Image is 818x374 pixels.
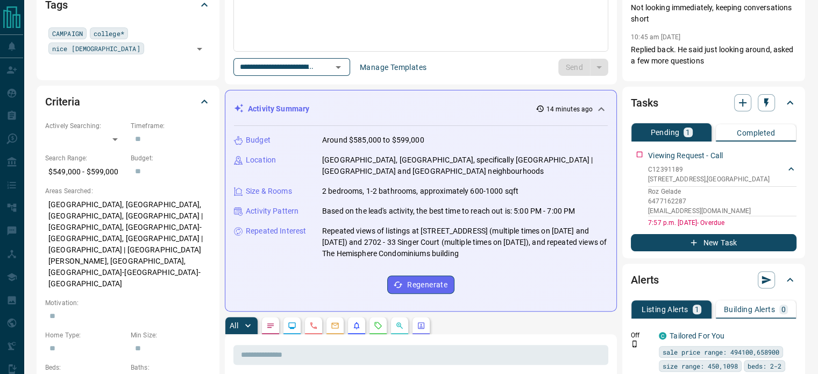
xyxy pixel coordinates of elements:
svg: Calls [309,321,318,330]
p: Viewing Request - Call [648,150,723,161]
p: Search Range: [45,153,125,163]
button: Open [192,41,207,57]
p: Off [631,330,652,340]
svg: Lead Browsing Activity [288,321,296,330]
p: Activity Summary [248,103,309,115]
p: Areas Searched: [45,186,211,196]
p: 6477162287 [648,196,796,206]
p: Completed [737,129,775,137]
p: 14 minutes ago [546,104,593,114]
div: C12391189[STREET_ADDRESS],[GEOGRAPHIC_DATA] [648,163,796,186]
div: Tasks [631,90,796,116]
span: college* [94,28,124,39]
h2: Criteria [45,93,80,110]
p: Location [246,154,276,166]
svg: Requests [374,321,382,330]
span: size range: 450,1098 [663,361,738,371]
p: All [230,322,238,329]
p: Pending [650,129,679,136]
div: split button [558,59,608,76]
p: Actively Searching: [45,121,125,131]
p: Activity Pattern [246,206,298,217]
span: CAMPAIGN [52,28,83,39]
p: C12391189 [648,165,770,174]
p: Timeframe: [131,121,211,131]
p: Home Type: [45,330,125,340]
p: [STREET_ADDRESS] , [GEOGRAPHIC_DATA] [648,174,770,184]
svg: Listing Alerts [352,321,361,330]
p: Around $585,000 to $599,000 [322,135,424,146]
svg: Notes [266,321,275,330]
p: Budget [246,135,271,146]
h2: Alerts [631,271,659,288]
p: Roz Gelade [648,187,796,196]
span: beds: 2-2 [748,361,781,371]
button: Manage Templates [353,59,433,76]
p: 1 [686,129,690,136]
p: Listing Alerts [642,306,688,313]
p: Budget: [131,153,211,163]
p: Based on the lead's activity, the best time to reach out is: 5:00 PM - 7:00 PM [322,206,575,217]
span: sale price range: 494100,658900 [663,347,779,357]
p: $549,000 - $599,000 [45,163,125,181]
p: Repeated views of listings at [STREET_ADDRESS] (multiple times on [DATE] and [DATE]) and 2702 - 3... [322,225,608,259]
p: Motivation: [45,298,211,308]
p: Repeated Interest [246,225,306,237]
p: [GEOGRAPHIC_DATA], [GEOGRAPHIC_DATA], specifically [GEOGRAPHIC_DATA] | [GEOGRAPHIC_DATA] and [GEO... [322,154,608,177]
svg: Agent Actions [417,321,425,330]
p: 7:57 p.m. [DATE] - Overdue [648,218,796,228]
p: Replied back. He said just looking around, asked a few more questions [631,44,796,67]
p: 1 [695,306,699,313]
button: Regenerate [387,276,454,294]
p: [EMAIL_ADDRESS][DOMAIN_NAME] [648,206,796,216]
div: condos.ca [659,332,666,340]
svg: Push Notification Only [631,340,638,348]
p: 0 [781,306,786,313]
p: Building Alerts [724,306,775,313]
p: Size & Rooms [246,186,292,197]
div: Criteria [45,89,211,115]
div: Alerts [631,267,796,293]
p: Not looking immediately, keeping conversations short [631,2,796,25]
p: 2 bedrooms, 1-2 bathrooms, approximately 600-1000 sqft [322,186,518,197]
svg: Opportunities [395,321,404,330]
p: Baths: [131,363,211,372]
h2: Tasks [631,94,658,111]
button: Open [331,60,346,75]
svg: Emails [331,321,339,330]
div: Activity Summary14 minutes ago [234,99,608,119]
a: Tailored For You [670,331,724,340]
button: New Task [631,234,796,251]
p: Beds: [45,363,125,372]
p: [GEOGRAPHIC_DATA], [GEOGRAPHIC_DATA], [GEOGRAPHIC_DATA], [GEOGRAPHIC_DATA] | [GEOGRAPHIC_DATA], [... [45,196,211,293]
p: 10:45 am [DATE] [631,33,680,41]
span: nice [DEMOGRAPHIC_DATA] [52,43,140,54]
p: Min Size: [131,330,211,340]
